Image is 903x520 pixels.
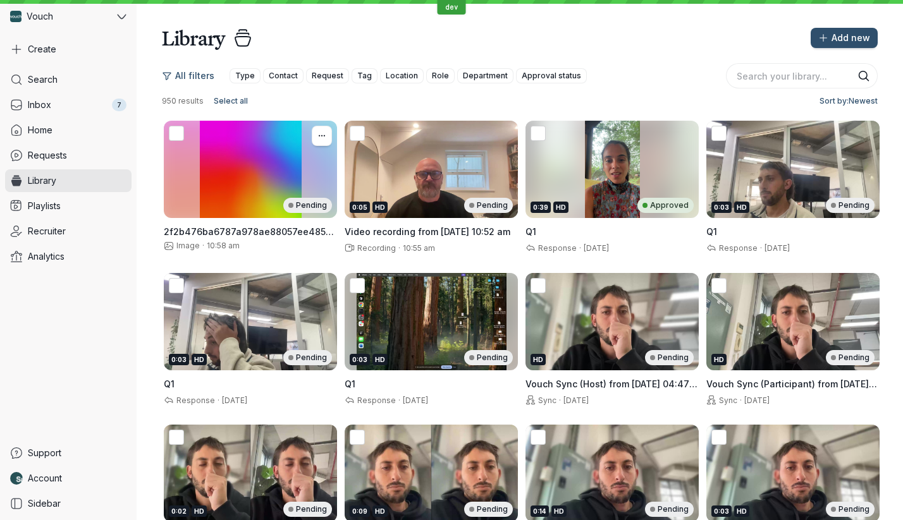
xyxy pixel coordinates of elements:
button: Approval status [516,68,587,83]
div: HD [551,505,567,517]
span: Sync [536,396,556,405]
span: Support [28,447,61,459]
div: 0:02 [169,505,189,517]
span: Sort by: Newest [820,95,878,107]
span: · [758,243,765,253]
span: · [737,396,744,406]
img: Nathan Weinstock avatar [10,472,23,485]
h3: Vouch Sync (Host) from 8 August 2025 at 04:47 am [525,378,699,390]
span: [DATE] [584,243,609,253]
span: [DATE] [765,243,790,253]
div: HD [711,354,727,365]
button: Contact [263,68,304,83]
a: Library [5,169,132,192]
button: Search [857,70,870,82]
div: Approved [637,198,694,213]
div: 0:39 [531,202,551,213]
a: Requests [5,144,132,167]
span: Q1 [706,226,717,237]
span: Requests [28,149,67,162]
div: HD [192,354,207,365]
span: Request [312,70,343,82]
span: · [556,396,563,406]
div: HD [734,202,749,213]
span: 10:58 am [207,241,240,250]
a: Support [5,442,132,464]
button: Select all [209,94,253,109]
span: Response [536,243,577,253]
div: HD [531,354,546,365]
h1: Library [162,25,225,51]
div: 7 [112,99,126,111]
span: Q1 [525,226,536,237]
span: 2f2b476ba6787a978ae88057ee485a4207772884.png [164,226,334,250]
div: 0:03 [350,354,370,365]
span: Vouch Sync (Participant) from [DATE] 04:47 am [706,378,877,402]
div: Pending [826,502,875,517]
span: Recruiter [28,225,66,238]
span: [DATE] [744,396,770,405]
img: Vouch avatar [10,11,21,22]
div: 0:14 [531,505,549,517]
div: HD [553,202,568,213]
h3: 2f2b476ba6787a978ae88057ee485a4207772884.png [164,226,337,238]
span: [DATE] [403,396,428,405]
a: Search [5,68,132,91]
div: Pending [645,502,694,517]
div: 0:09 [350,505,370,517]
div: HD [372,202,388,213]
span: Department [463,70,508,82]
span: Sync [716,396,737,405]
div: Vouch [5,5,114,28]
span: · [577,243,584,253]
div: Pending [826,350,875,365]
span: · [215,396,222,406]
button: Create [5,38,132,61]
button: More actions [312,126,332,146]
div: Pending [283,502,332,517]
div: 0:03 [711,505,732,517]
span: Response [174,396,215,405]
span: · [396,243,403,253]
div: HD [372,354,388,365]
button: Location [380,68,424,83]
div: Pending [464,502,513,517]
span: Analytics [28,250,64,263]
span: Contact [269,70,298,82]
span: Response [355,396,396,405]
div: Pending [464,198,513,213]
span: Vouch [27,10,53,23]
span: Response [716,243,758,253]
span: Q1 [345,378,355,389]
span: Type [235,70,255,82]
span: Video recording from [DATE] 10:52 am [345,226,510,237]
span: Playlists [28,200,61,212]
span: Recording [355,243,396,253]
span: Vouch Sync (Host) from [DATE] 04:47 am [525,378,697,402]
span: Q1 [164,378,175,389]
span: [DATE] [563,396,589,405]
span: Search [28,73,58,86]
span: Add new [832,32,870,44]
a: Analytics [5,245,132,268]
button: Request [306,68,349,83]
button: Sort by:Newest [814,94,878,109]
span: Create [28,43,56,56]
a: Inbox7 [5,94,132,116]
span: Image [164,241,200,250]
span: Library [28,174,56,187]
h3: Video recording from 4 September 2025 at 10:52 am [345,226,518,238]
span: 950 results [162,96,204,106]
span: Account [28,472,62,485]
button: Department [457,68,513,83]
span: Sidebar [28,497,61,510]
button: Add new [811,28,878,48]
a: Sidebar [5,492,132,515]
div: Pending [283,350,332,365]
button: Vouch avatarVouch [5,5,132,28]
span: Inbox [28,99,51,111]
button: All filters [162,66,222,86]
h3: Vouch Sync (Participant) from 8 August 2025 at 04:47 am [706,378,880,390]
a: Playlists [5,195,132,217]
div: Pending [826,198,875,213]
